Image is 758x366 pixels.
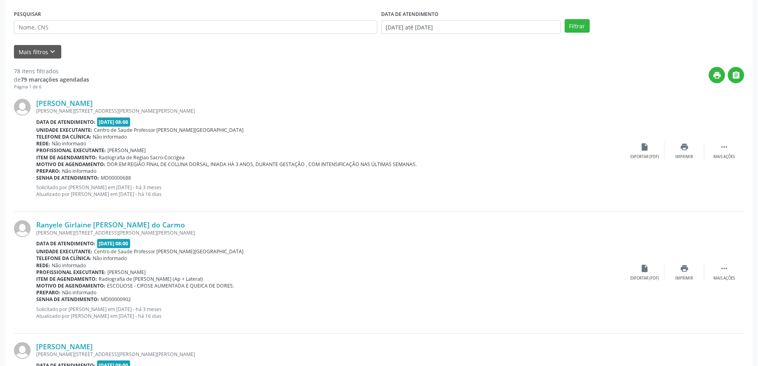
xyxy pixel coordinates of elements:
b: Telefone da clínica: [36,255,91,262]
span: Não informado [93,255,127,262]
i: print [713,71,721,80]
div: [PERSON_NAME][STREET_ADDRESS][PERSON_NAME][PERSON_NAME] [36,351,625,358]
span: Centro de Saude Professor [PERSON_NAME][GEOGRAPHIC_DATA] [94,248,244,255]
button: Mais filtroskeyboard_arrow_down [14,45,61,59]
i: print [680,264,689,273]
i:  [732,71,740,80]
p: Solicitado por [PERSON_NAME] em [DATE] - há 3 meses Atualizado por [PERSON_NAME] em [DATE] - há 1... [36,184,625,198]
b: Senha de atendimento: [36,174,99,181]
button:  [728,67,744,83]
label: PESQUISAR [14,8,41,20]
span: Radiografia de [PERSON_NAME] (Ap + Lateral) [99,276,203,282]
b: Item de agendamento: [36,276,97,282]
div: Imprimir [675,154,693,160]
img: img [14,220,31,237]
span: [PERSON_NAME] [107,147,146,154]
span: MD00000902 [101,296,131,303]
b: Data de atendimento: [36,119,95,125]
i: print [680,143,689,151]
a: Ranyele Girlaine [PERSON_NAME] do Carmo [36,220,185,229]
span: Não informado [52,262,86,269]
div: Exportar (PDF) [630,154,659,160]
b: Preparo: [36,168,60,174]
i:  [720,143,729,151]
b: Profissional executante: [36,269,106,276]
span: Não informado [62,289,96,296]
b: Unidade executante: [36,248,92,255]
b: Profissional executante: [36,147,106,154]
b: Motivo de agendamento: [36,282,105,289]
label: DATA DE ATENDIMENTO [381,8,438,20]
i: insert_drive_file [640,264,649,273]
button: print [709,67,725,83]
div: Mais ações [713,276,735,281]
div: de [14,75,89,84]
div: Imprimir [675,276,693,281]
b: Rede: [36,140,50,147]
i: insert_drive_file [640,143,649,151]
button: Filtrar [565,19,590,33]
div: 78 itens filtrados [14,67,89,75]
b: Motivo de agendamento: [36,161,105,168]
i: keyboard_arrow_down [48,47,57,56]
span: MD00000688 [101,174,131,181]
b: Preparo: [36,289,60,296]
span: Não informado [93,133,127,140]
span: Radiografia de Regiao Sacro-Coccigea [99,154,185,161]
b: Unidade executante: [36,127,92,133]
b: Item de agendamento: [36,154,97,161]
b: Rede: [36,262,50,269]
div: Mais ações [713,154,735,160]
a: [PERSON_NAME] [36,342,93,351]
div: [PERSON_NAME][STREET_ADDRESS][PERSON_NAME][PERSON_NAME] [36,108,625,114]
span: [PERSON_NAME] [107,269,146,276]
span: DOR EM REGIÃO FINAL DE COLUNA DORSAL, INIADA HÀ 3 ANOS, DURANTE GESTAÇÃO , COM INTENSIFICAÇÃO NAS... [107,161,417,168]
i:  [720,264,729,273]
span: Não informado [52,140,86,147]
div: [PERSON_NAME][STREET_ADDRESS][PERSON_NAME][PERSON_NAME] [36,229,625,236]
div: Página 1 de 6 [14,84,89,90]
input: Nome, CNS [14,20,377,34]
span: [DATE] 08:00 [97,117,131,127]
span: [DATE] 08:00 [97,239,131,248]
img: img [14,99,31,115]
img: img [14,342,31,359]
a: [PERSON_NAME] [36,99,93,108]
p: Solicitado por [PERSON_NAME] em [DATE] - há 3 meses Atualizado por [PERSON_NAME] em [DATE] - há 1... [36,306,625,319]
div: Exportar (PDF) [630,276,659,281]
b: Senha de atendimento: [36,296,99,303]
strong: 79 marcações agendadas [21,76,89,83]
b: Telefone da clínica: [36,133,91,140]
b: Data de atendimento: [36,240,95,247]
span: Não informado [62,168,96,174]
span: ESCOLIOSE - CIFOSE AUMENTADA E QUEICA DE DORES. [107,282,234,289]
input: Selecione um intervalo [381,20,561,34]
span: Centro de Saude Professor [PERSON_NAME][GEOGRAPHIC_DATA] [94,127,244,133]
